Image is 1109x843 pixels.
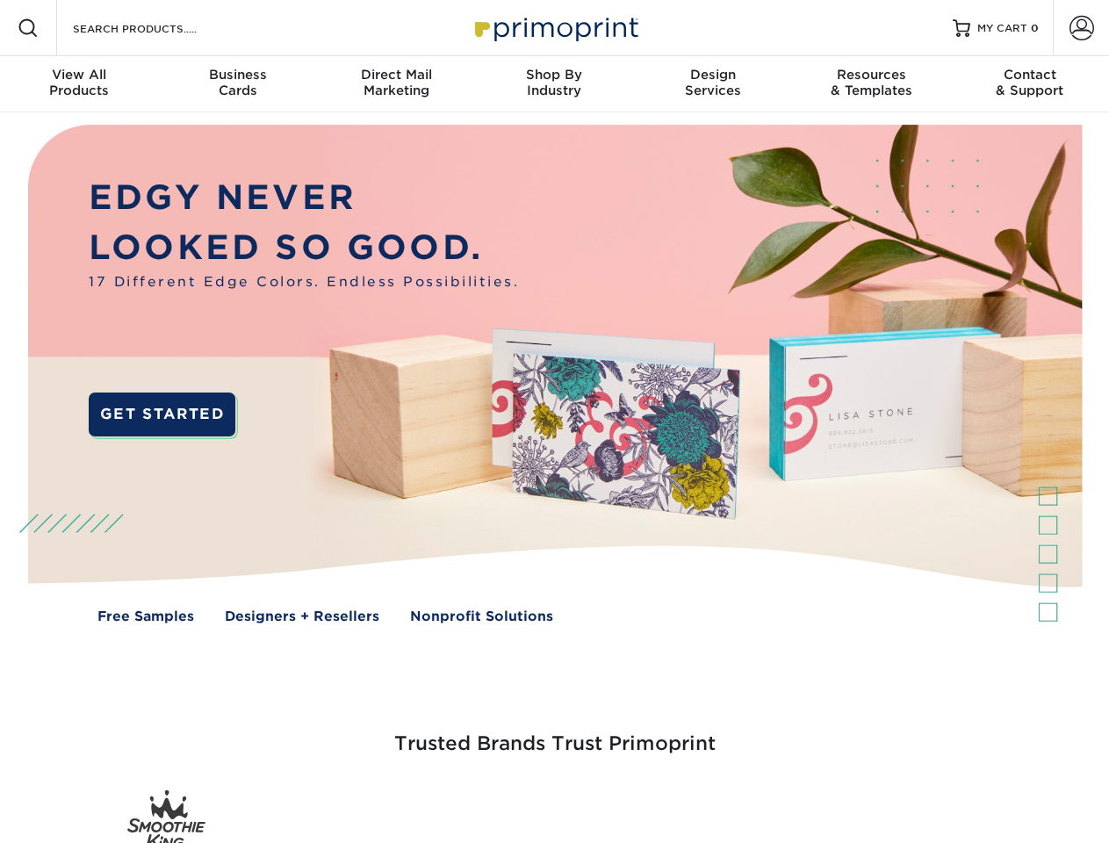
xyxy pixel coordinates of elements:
a: Resources& Templates [792,56,950,112]
input: SEARCH PRODUCTS..... [71,18,242,39]
img: Mini [615,819,616,820]
p: EDGY NEVER [89,173,519,223]
div: Services [634,67,792,98]
a: Designers + Resellers [225,607,379,627]
div: & Support [951,67,1109,98]
span: Design [634,67,792,83]
div: Marketing [317,67,475,98]
a: Shop ByIndustry [475,56,633,112]
img: Goodwill [948,819,949,820]
a: Direct MailMarketing [317,56,475,112]
span: Contact [951,67,1109,83]
span: Business [158,67,316,83]
img: Freeform [263,819,264,820]
span: Resources [792,67,950,83]
a: Free Samples [97,607,194,627]
div: & Templates [792,67,950,98]
span: 17 Different Edge Colors. Endless Possibilities. [89,272,519,292]
a: DesignServices [634,56,792,112]
img: Google [448,819,449,820]
a: GET STARTED [89,393,235,436]
a: Contact& Support [951,56,1109,112]
p: LOOKED SO GOOD. [89,223,519,273]
a: BusinessCards [158,56,316,112]
span: MY CART [977,21,1027,36]
span: Shop By [475,67,633,83]
img: Amazon [781,819,782,820]
div: Cards [158,67,316,98]
img: Primoprint [467,9,643,47]
a: Nonprofit Solutions [410,607,553,627]
h3: Trusted Brands Trust Primoprint [41,690,1069,776]
span: 0 [1031,22,1039,34]
div: Industry [475,67,633,98]
span: Direct Mail [317,67,475,83]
